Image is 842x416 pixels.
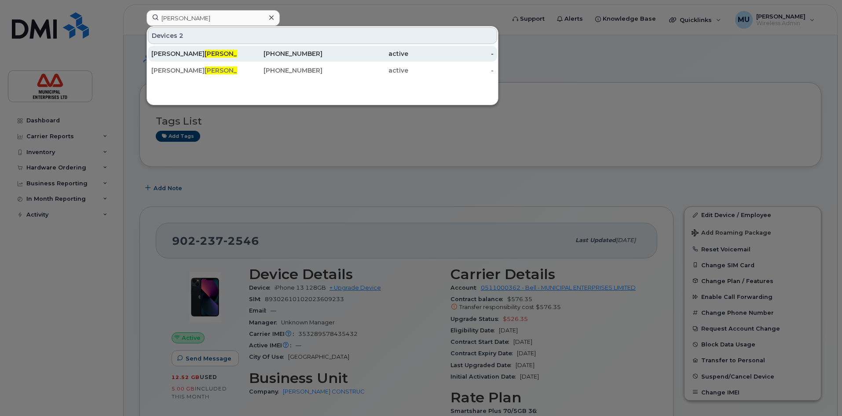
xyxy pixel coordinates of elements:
[205,50,258,58] span: [PERSON_NAME]
[205,66,258,74] span: [PERSON_NAME]
[179,31,183,40] span: 2
[148,27,497,44] div: Devices
[148,63,497,78] a: [PERSON_NAME][PERSON_NAME][PHONE_NUMBER]active-
[151,49,237,58] div: [PERSON_NAME]
[322,66,408,75] div: active
[237,66,323,75] div: [PHONE_NUMBER]
[408,49,494,58] div: -
[322,49,408,58] div: active
[148,46,497,62] a: [PERSON_NAME][PERSON_NAME][PHONE_NUMBER]active-
[408,66,494,75] div: -
[151,66,237,75] div: [PERSON_NAME]
[237,49,323,58] div: [PHONE_NUMBER]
